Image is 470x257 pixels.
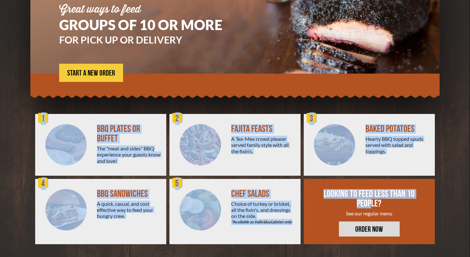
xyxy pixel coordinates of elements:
[231,136,295,154] div: A Tex-Mex crowd pleaser served family style with all the fixin’s.
[305,112,318,125] div: 3
[59,4,241,15] div: Great ways to feed
[365,136,430,154] div: Hearty BBQ topped spuds served with salad and toppings.
[97,145,161,164] div: The "meat and sides" BBQ experience your guests know and love!
[59,64,123,82] a: START A NEW ORDER
[323,189,416,208] div: LOOKING TO FEED LESS THAN 10 PEOPLE?
[97,201,161,219] div: A quick, casual, and cost effective way to feed your hungry crew.
[45,189,87,230] img: PEJ-BBQ-Sandwich.png
[171,112,184,125] div: 2
[339,221,400,237] a: ORDER NOW
[180,189,221,230] img: Salad-Circle.png
[59,35,241,44] h3: FOR PICK UP OR DELIVERY
[59,18,241,32] h1: GROUPS OF 10 OR MORE
[314,124,355,165] img: PEJ-Baked-Potato.png
[45,124,87,165] img: PEJ-BBQ-Buffet.png
[231,124,295,134] div: FAJITA FEASTS
[231,201,295,225] div: Choice of turkey or brisket, all the fixin's, and dressings on the side.
[97,124,161,143] div: BBQ PLATES OR BUFFET
[37,112,50,125] div: 1
[180,124,221,165] img: PEJ-Fajitas.png
[323,210,416,216] div: See our regular menu
[67,69,115,77] span: START A NEW ORDER
[231,189,295,199] div: CHEF SALADS
[171,177,184,190] div: 5
[97,189,161,199] div: BBQ SANDWICHES
[37,177,50,190] div: 4
[231,219,295,225] em: *Available as individual plates only
[365,124,430,134] div: BAKED POTATOES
